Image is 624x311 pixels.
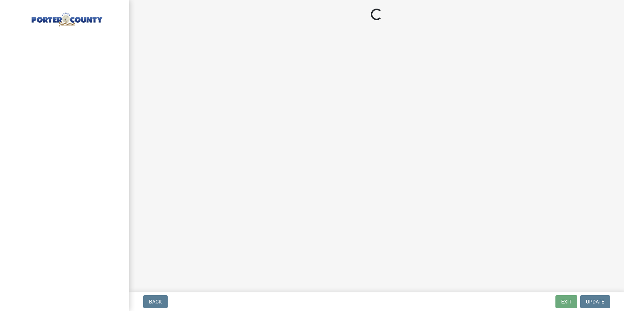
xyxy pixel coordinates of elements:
[149,299,162,305] span: Back
[555,295,577,308] button: Exit
[14,8,118,28] img: Porter County, Indiana
[580,295,610,308] button: Update
[143,295,168,308] button: Back
[586,299,604,305] span: Update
